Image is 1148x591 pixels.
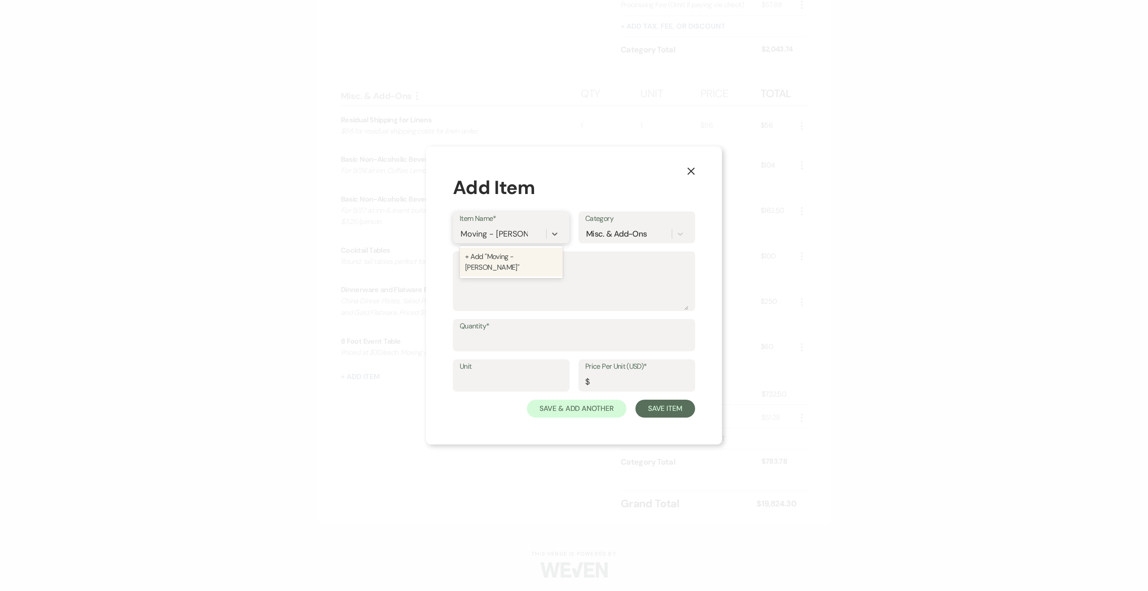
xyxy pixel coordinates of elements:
label: Price Per Unit (USD)* [585,360,688,373]
button: Save & Add Another [527,400,626,418]
div: Add Item [453,173,695,202]
div: $ [585,376,589,388]
label: Unit [460,360,563,373]
button: Save Item [635,400,695,418]
label: Category [585,212,688,225]
label: Description [460,252,688,265]
label: Quantity* [460,320,688,333]
div: + Add "Moving - [PERSON_NAME]" [460,248,563,276]
div: Misc. & Add-Ons [586,228,647,240]
label: Item Name* [460,212,563,225]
